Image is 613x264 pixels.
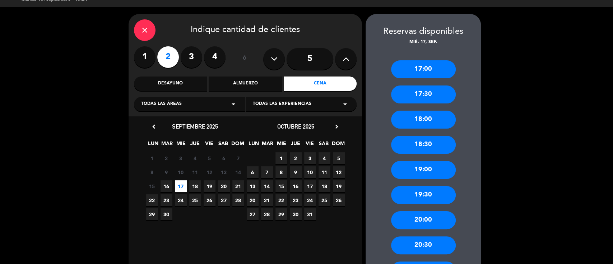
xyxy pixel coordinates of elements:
[146,180,158,192] span: 15
[261,180,273,192] span: 14
[333,123,340,130] i: chevron_right
[161,208,172,220] span: 30
[189,166,201,178] span: 11
[341,100,349,108] i: arrow_drop_down
[204,46,226,68] label: 4
[275,180,287,192] span: 15
[247,166,259,178] span: 6
[366,25,481,39] div: Reservas disponibles
[189,139,201,151] span: JUE
[247,180,259,192] span: 13
[146,166,158,178] span: 8
[175,194,187,206] span: 24
[333,166,345,178] span: 12
[253,101,311,108] span: Todas las experiencias
[157,46,179,68] label: 2
[233,46,256,71] div: ó
[147,139,159,151] span: LUN
[161,166,172,178] span: 9
[290,194,302,206] span: 23
[284,77,357,91] div: Cena
[290,180,302,192] span: 16
[275,208,287,220] span: 29
[319,180,330,192] span: 18
[232,152,244,164] span: 7
[391,111,456,129] div: 18:00
[175,139,187,151] span: MIE
[391,136,456,154] div: 18:30
[261,208,273,220] span: 28
[318,139,330,151] span: SAB
[146,152,158,164] span: 1
[290,139,302,151] span: JUE
[247,194,259,206] span: 20
[218,152,230,164] span: 6
[275,194,287,206] span: 22
[189,152,201,164] span: 4
[391,161,456,179] div: 19:00
[231,139,243,151] span: DOM
[391,211,456,229] div: 20:00
[391,85,456,103] div: 17:30
[333,194,345,206] span: 26
[275,152,287,164] span: 1
[175,180,187,192] span: 17
[217,139,229,151] span: SAB
[261,194,273,206] span: 21
[161,180,172,192] span: 16
[161,152,172,164] span: 2
[391,60,456,78] div: 17:00
[319,166,330,178] span: 11
[290,152,302,164] span: 2
[189,194,201,206] span: 25
[276,139,288,151] span: MIE
[175,152,187,164] span: 3
[391,186,456,204] div: 19:30
[333,152,345,164] span: 5
[229,100,238,108] i: arrow_drop_down
[391,236,456,254] div: 20:30
[304,208,316,220] span: 31
[181,46,202,68] label: 3
[161,194,172,206] span: 23
[140,26,149,34] i: close
[218,166,230,178] span: 13
[146,208,158,220] span: 29
[290,166,302,178] span: 9
[248,139,260,151] span: LUN
[218,194,230,206] span: 27
[134,19,357,41] div: Indique cantidad de clientes
[232,194,244,206] span: 28
[304,180,316,192] span: 17
[304,152,316,164] span: 3
[261,166,273,178] span: 7
[277,123,314,130] span: octubre 2025
[290,208,302,220] span: 30
[304,166,316,178] span: 10
[319,152,330,164] span: 4
[189,180,201,192] span: 18
[247,208,259,220] span: 27
[150,123,158,130] i: chevron_left
[275,166,287,178] span: 8
[141,101,182,108] span: Todas las áreas
[232,166,244,178] span: 14
[262,139,274,151] span: MAR
[209,77,282,91] div: Almuerzo
[203,139,215,151] span: VIE
[366,39,481,46] div: mié. 17, sep.
[204,152,215,164] span: 5
[319,194,330,206] span: 25
[204,180,215,192] span: 19
[333,180,345,192] span: 19
[232,180,244,192] span: 21
[304,194,316,206] span: 24
[146,194,158,206] span: 22
[172,123,218,130] span: septiembre 2025
[134,46,155,68] label: 1
[204,166,215,178] span: 12
[161,139,173,151] span: MAR
[175,166,187,178] span: 10
[218,180,230,192] span: 20
[332,139,344,151] span: DOM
